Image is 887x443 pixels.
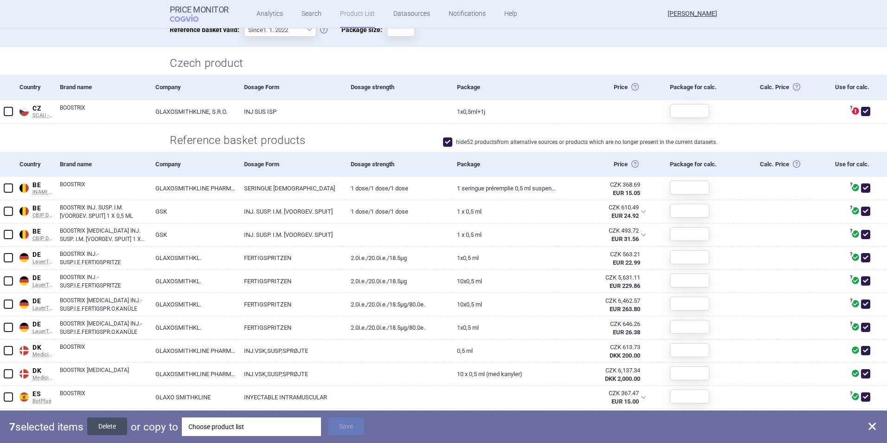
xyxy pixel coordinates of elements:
span: ? [848,228,854,234]
a: INJ. SUSP. I.M. [VOORGEV. SPUIT] [237,223,343,246]
a: GLAXOSMITHKL. [148,293,237,316]
a: BOOSTRIX [MEDICAL_DATA] INJ.-SUSP.I.E.FERTIGSPR.O.KANÜLE [60,319,148,336]
a: BEBEINAMI RPS [17,179,53,195]
img: Czech Republic [19,107,29,116]
abbr: SP-CAU-010 Španělsko [563,389,639,406]
img: Germany [19,276,29,286]
a: INJ SUS ISP [237,100,343,123]
a: 1 dose/1 dose/1 dose [344,200,450,223]
a: SERINGUE [DEMOGRAPHIC_DATA] [237,177,343,200]
span: DK [32,367,53,375]
a: 1X0,5 ml [450,316,556,339]
h2: Czech product [170,56,717,71]
abbr: SP-CAU-010 Belgie nehrazené LP [563,227,639,243]
input: Package size: [387,23,415,37]
a: FERTIGSPRITZEN [237,293,343,316]
a: GLAXOSMITHKL. [148,316,237,339]
span: CZ [32,104,53,113]
abbr: SP-CAU-010 Belgie hrazené LP [564,181,640,197]
img: Belgium [19,207,29,216]
div: Package [450,75,556,100]
span: Package size: [341,23,387,37]
div: Calc. Price [734,152,812,177]
a: GLAXOSMITHKLINE PHARMACEUTICALS [148,177,237,200]
h2: Reference basket products [170,133,313,148]
a: 0,5 ml [450,339,556,362]
div: CZK 367.47 [563,389,639,397]
img: Germany [19,253,29,262]
a: BOOSTRIX [60,343,148,359]
div: Company [148,152,237,177]
div: CZK 610.49 [563,203,639,212]
a: Price MonitorCOGVIO [170,5,229,23]
div: Package for calc. [663,75,734,100]
div: Dosage Form [237,152,343,177]
span: CBIP DCI [32,235,53,242]
div: Use for calc. [812,152,874,177]
a: INYECTABLE INTRAMUSCULAR [237,386,343,409]
a: FERTIGSPRITZEN [237,247,343,269]
img: Belgium [19,230,29,239]
a: BOOSTRIX [60,389,148,406]
a: INYECTABLE INTRAMUSCULAR [237,409,343,432]
div: Price [557,152,663,177]
button: Save [328,417,364,435]
span: BotPlus [32,398,53,404]
div: CZK 610.49EUR 24.92 [557,200,652,223]
div: Package [450,152,556,177]
span: COGVIO [170,14,212,22]
span: BE [32,181,53,189]
a: DEDELauerTaxe CGM [17,249,53,265]
p: or copy to [131,417,178,436]
a: 2.0I.E./20.0I.E./18.5µg/80.0E. [344,316,450,339]
div: Price [557,75,663,100]
abbr: SP-CAU-010 Německo [564,250,640,267]
img: Denmark [19,346,29,355]
div: Dosage strength [344,75,450,100]
span: ? [848,182,854,188]
span: Medicinpriser [32,352,53,358]
a: BOOSTRIX INJ. SUSP. I.M. [VOORGEV. SPUIT] 1 X 0,5 ML [60,203,148,220]
div: Country [17,75,53,100]
a: DEDELauerTaxe CGM [17,319,53,335]
span: LauerTaxe CGM [32,282,53,288]
a: BEBECBIP DCI [17,226,53,242]
abbr: SP-CAU-010 Německo [564,274,640,290]
abbr: SP-CAU-010 Dánsko [564,343,640,360]
strong: EUR 26.38 [613,329,640,336]
a: GSK [148,223,237,246]
img: Spain [19,392,29,402]
img: Germany [19,300,29,309]
strong: EUR 229.86 [610,282,640,289]
a: DEDELauerTaxe CGM [17,295,53,312]
a: GLAXOSMITHKL. [148,270,237,293]
div: Calc. Price [734,75,812,100]
div: CZK 368.69 [564,181,640,189]
a: 10X0,5 ml [450,293,556,316]
span: ? [848,252,854,257]
strong: EUR 31.56 [611,235,639,242]
div: CZK 646.26 [564,320,640,328]
strong: EUR 263.80 [610,306,640,313]
strong: EUR 15.00 [611,398,639,405]
a: DKDKMedicinpriser [17,342,53,358]
abbr: SP-CAU-010 Německo [564,297,640,313]
a: GLAXOSMITHKLINE PHARMA A/S [148,339,237,362]
a: BOOSTRIX [MEDICAL_DATA] INJ.-SUSP.I.E.FERTIGSPR.O.KANÜLE [60,296,148,313]
span: SCAU - Non-reimbursed medicinal products [32,112,53,119]
a: BOOSTRIX [60,104,148,120]
div: Dosage Form [237,75,343,100]
span: BE [32,228,53,236]
span: BE [32,204,53,213]
a: INJ.VSK,SUSP,SPRØJTE [237,363,343,385]
span: ES [32,390,53,398]
a: GLAXO SMITHKLINE [148,409,237,432]
span: ? [848,205,854,211]
abbr: SP-CAU-010 Německo [564,320,640,337]
div: CZK 493.72 [563,227,639,235]
div: CZK 563.21 [564,250,640,259]
a: 1 dose/1 dose/1 dose [344,177,450,200]
span: ? [848,321,854,327]
span: CBIP DCI [32,212,53,219]
abbr: SP-CAU-010 Belgie hrazené LP [563,203,639,220]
